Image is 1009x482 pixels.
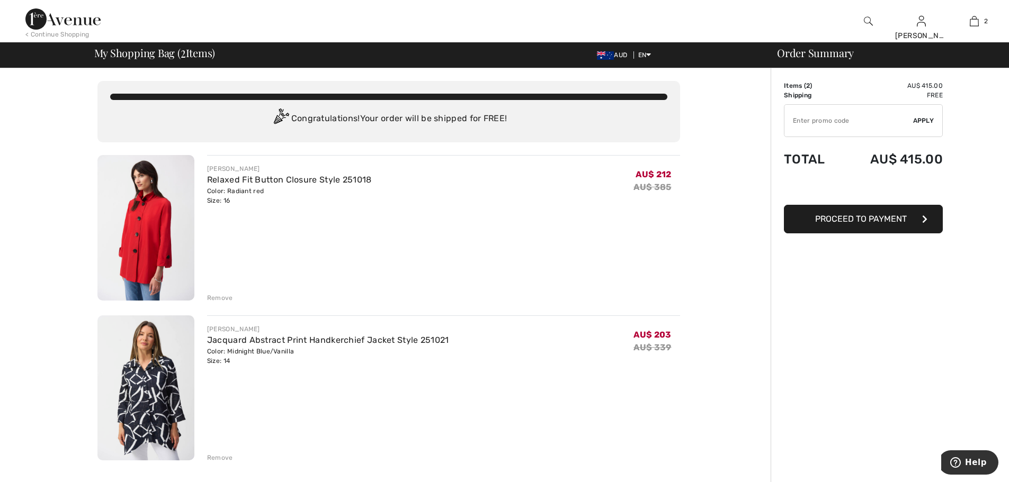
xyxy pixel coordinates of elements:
td: Items ( ) [784,81,841,90]
img: 1ère Avenue [25,8,101,30]
a: Jacquard Abstract Print Handkerchief Jacket Style 251021 [207,335,449,345]
s: AU$ 385 [633,182,671,192]
input: Promo code [784,105,913,137]
div: [PERSON_NAME] [207,324,449,334]
a: Relaxed Fit Button Closure Style 251018 [207,175,372,185]
img: My Info [917,15,926,28]
div: Order Summary [764,48,1003,58]
span: EN [638,51,651,59]
td: AU$ 415.00 [841,141,943,177]
img: Jacquard Abstract Print Handkerchief Jacket Style 251021 [97,315,194,461]
button: Proceed to Payment [784,205,943,233]
span: 2 [806,82,810,89]
div: < Continue Shopping [25,30,90,39]
img: search the website [864,15,873,28]
s: AU$ 339 [633,342,671,352]
div: [PERSON_NAME] [207,164,372,174]
td: AU$ 415.00 [841,81,943,90]
span: Proceed to Payment [815,214,907,224]
span: 2 [181,45,186,59]
div: Congratulations! Your order will be shipped for FREE! [110,108,667,130]
iframe: PayPal [784,177,943,201]
img: Australian Dollar [597,51,614,60]
td: Total [784,141,841,177]
span: Apply [913,116,934,125]
span: My Shopping Bag ( Items) [94,48,216,58]
span: 2 [984,16,988,26]
span: AU$ 203 [633,330,671,340]
td: Shipping [784,90,841,100]
img: Congratulation2.svg [270,108,291,130]
div: Color: Midnight Blue/Vanilla Size: 14 [207,347,449,366]
img: Relaxed Fit Button Closure Style 251018 [97,155,194,301]
a: Sign In [917,16,926,26]
div: [PERSON_NAME] [895,30,947,41]
div: Remove [207,293,233,303]
div: Remove [207,453,233,462]
span: AU$ 212 [636,169,671,179]
td: Free [841,90,943,100]
img: My Bag [970,15,979,28]
a: 2 [948,15,1000,28]
div: Color: Radiant red Size: 16 [207,186,372,205]
iframe: Opens a widget where you can find more information [941,450,998,477]
span: AUD [597,51,631,59]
